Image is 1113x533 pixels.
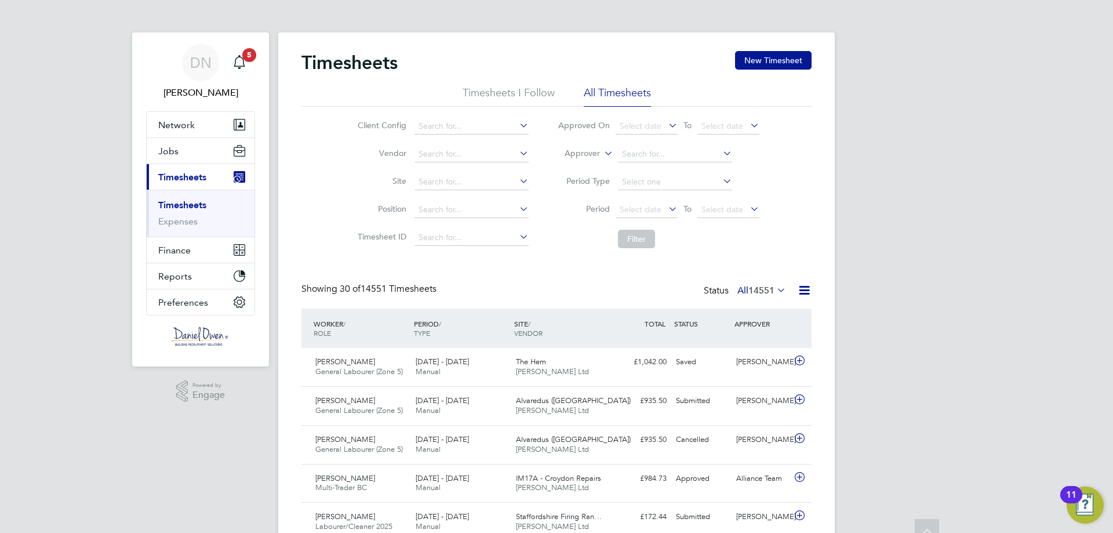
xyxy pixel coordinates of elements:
[158,119,195,130] span: Network
[158,172,206,183] span: Timesheets
[416,521,441,531] span: Manual
[671,469,732,488] div: Approved
[558,176,610,186] label: Period Type
[416,444,441,454] span: Manual
[343,319,345,328] span: /
[147,112,254,137] button: Network
[645,319,665,328] span: TOTAL
[192,380,225,390] span: Powered by
[414,202,529,218] input: Search for...
[158,245,191,256] span: Finance
[190,55,212,70] span: DN
[414,328,430,338] span: TYPE
[704,283,788,299] div: Status
[354,120,406,130] label: Client Config
[671,313,732,334] div: STATUS
[618,230,655,248] button: Filter
[735,51,812,70] button: New Timesheet
[1067,487,1104,524] button: Open Resource Center, 11 new notifications
[514,328,543,338] span: VENDOR
[701,121,743,131] span: Select date
[315,357,375,367] span: [PERSON_NAME]
[315,434,375,444] span: [PERSON_NAME]
[158,146,179,157] span: Jobs
[172,327,230,346] img: danielowen-logo-retina.png
[416,367,441,376] span: Manual
[416,512,469,521] span: [DATE] - [DATE]
[463,86,555,107] li: Timesheets I Follow
[528,319,530,328] span: /
[516,357,546,367] span: The Hem
[414,146,529,162] input: Search for...
[618,146,732,162] input: Search for...
[315,512,375,521] span: [PERSON_NAME]
[414,118,529,135] input: Search for...
[416,434,469,444] span: [DATE] - [DATE]
[315,396,375,405] span: [PERSON_NAME]
[242,48,256,62] span: 5
[314,328,331,338] span: ROLE
[732,313,792,334] div: APPROVER
[147,138,254,164] button: Jobs
[354,176,406,186] label: Site
[516,396,631,405] span: Alvaredus ([GEOGRAPHIC_DATA])
[158,271,192,282] span: Reports
[671,430,732,449] div: Cancelled
[516,521,589,531] span: [PERSON_NAME] Ltd
[618,174,732,190] input: Select one
[132,32,269,367] nav: Main navigation
[146,44,255,100] a: DN[PERSON_NAME]
[315,405,403,415] span: General Labourer (Zone 5)
[1066,495,1076,510] div: 11
[147,263,254,289] button: Reports
[158,200,206,211] a: Timesheets
[701,204,743,215] span: Select date
[301,51,398,74] h2: Timesheets
[732,430,792,449] div: [PERSON_NAME]
[146,86,255,100] span: Danielle Nail
[416,483,441,492] span: Manual
[228,44,251,81] a: 5
[620,204,661,215] span: Select date
[671,353,732,372] div: Saved
[516,512,602,521] span: Staffordshire Firing Ran…
[548,148,600,159] label: Approver
[147,237,254,263] button: Finance
[516,434,631,444] span: Alvaredus ([GEOGRAPHIC_DATA])
[620,121,661,131] span: Select date
[732,469,792,488] div: Alliance Team
[516,367,589,376] span: [PERSON_NAME] Ltd
[732,391,792,411] div: [PERSON_NAME]
[315,367,403,376] span: General Labourer (Zone 5)
[315,473,375,483] span: [PERSON_NAME]
[147,190,254,237] div: Timesheets
[311,313,411,343] div: WORKER
[411,313,511,343] div: PERIOD
[558,120,610,130] label: Approved On
[611,430,671,449] div: £935.50
[315,521,392,531] span: Labourer/Cleaner 2025
[671,507,732,527] div: Submitted
[511,313,612,343] div: SITE
[158,297,208,308] span: Preferences
[516,405,589,415] span: [PERSON_NAME] Ltd
[748,285,774,296] span: 14551
[732,507,792,527] div: [PERSON_NAME]
[340,283,361,295] span: 30 of
[192,390,225,400] span: Engage
[414,174,529,190] input: Search for...
[147,164,254,190] button: Timesheets
[516,473,601,483] span: IM17A - Croydon Repairs
[439,319,441,328] span: /
[516,444,589,454] span: [PERSON_NAME] Ltd
[416,396,469,405] span: [DATE] - [DATE]
[516,483,589,492] span: [PERSON_NAME] Ltd
[732,353,792,372] div: [PERSON_NAME]
[414,230,529,246] input: Search for...
[147,289,254,315] button: Preferences
[315,444,403,454] span: General Labourer (Zone 5)
[354,148,406,158] label: Vendor
[354,231,406,242] label: Timesheet ID
[611,507,671,527] div: £172.44
[146,327,255,346] a: Go to home page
